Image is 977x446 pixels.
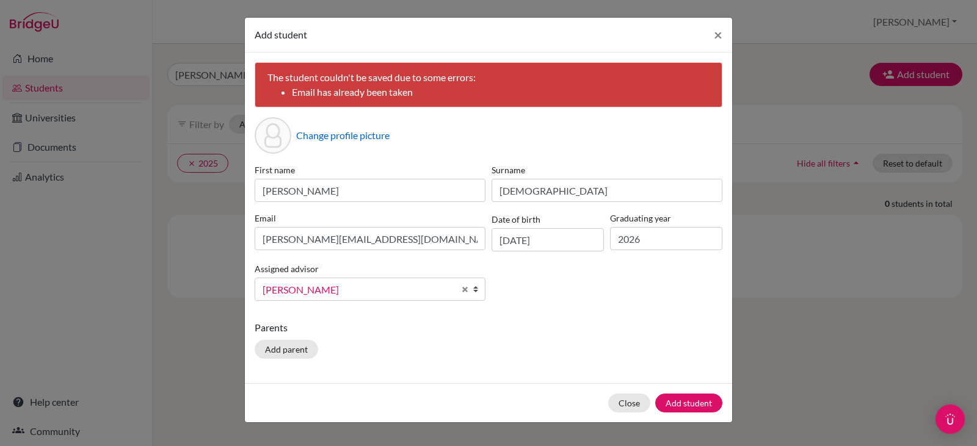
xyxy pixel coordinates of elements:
[255,340,318,359] button: Add parent
[255,212,485,225] label: Email
[714,26,722,43] span: ×
[292,85,710,99] li: Email has already been taken
[255,62,722,107] div: The student couldn't be saved due to some errors:
[492,164,722,176] label: Surname
[704,18,732,52] button: Close
[255,262,319,275] label: Assigned advisor
[255,117,291,154] div: Profile picture
[255,29,307,40] span: Add student
[935,405,965,434] div: Open Intercom Messenger
[655,394,722,412] button: Add student
[492,228,604,251] input: dd/mm/yyyy
[255,320,722,335] p: Parents
[255,164,485,176] label: First name
[610,212,722,225] label: Graduating year
[608,394,650,412] button: Close
[263,282,454,298] span: [PERSON_NAME]
[492,213,540,226] label: Date of birth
